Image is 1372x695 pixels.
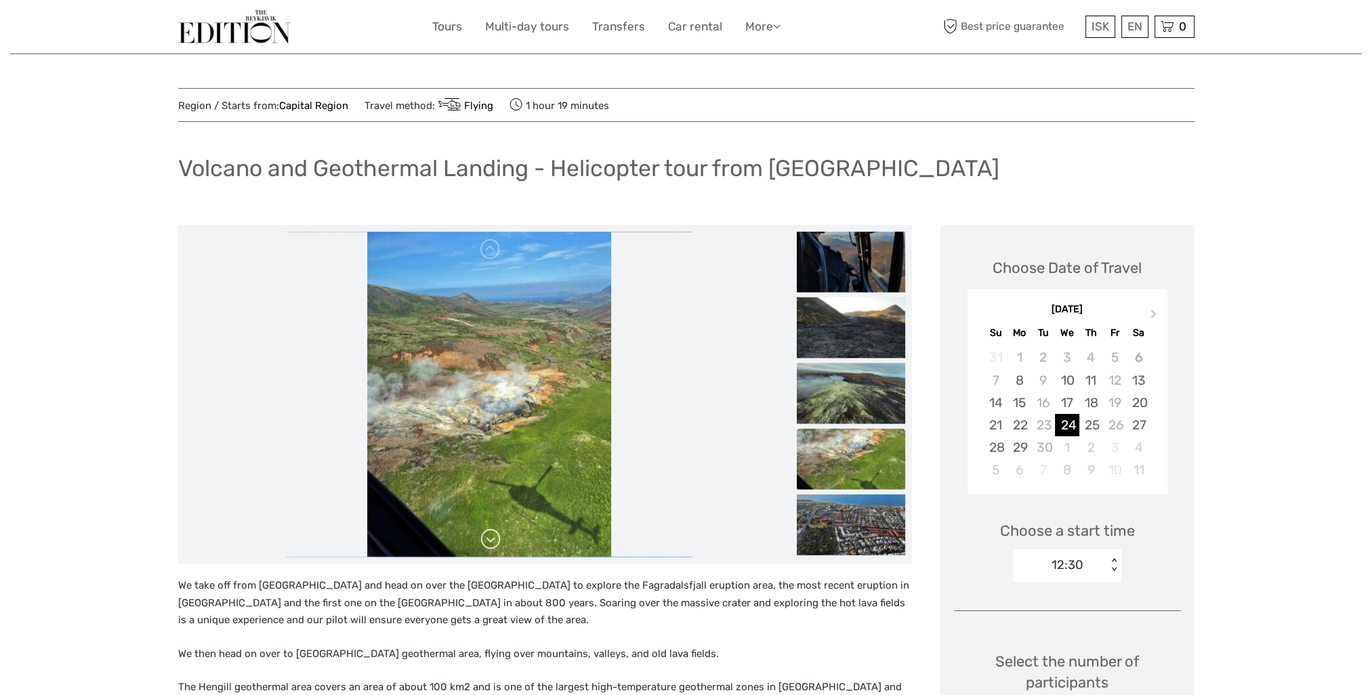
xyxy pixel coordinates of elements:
div: Not available Sunday, September 7th, 2025 [984,369,1007,392]
span: ISK [1092,20,1109,33]
div: Choose Thursday, October 9th, 2025 [1079,459,1103,481]
div: < > [1108,558,1120,572]
div: Choose Saturday, September 20th, 2025 [1127,392,1150,414]
div: Not available Friday, September 5th, 2025 [1103,346,1127,368]
img: 3ddf21cb0a9945e184b8d6abf080806f_slider_thumbnail.jpeg [797,429,905,490]
div: Choose Sunday, September 21st, 2025 [984,414,1007,436]
a: More [745,17,781,37]
div: 12:30 [1052,556,1083,574]
div: Fr [1103,324,1127,342]
p: We take off from [GEOGRAPHIC_DATA] and head on over the [GEOGRAPHIC_DATA] to explore the Fagradal... [178,577,912,629]
p: We're away right now. Please check back later! [19,24,153,35]
div: Not available Tuesday, September 2nd, 2025 [1031,346,1055,368]
button: Open LiveChat chat widget [156,21,172,37]
div: Choose Thursday, October 2nd, 2025 [1079,436,1103,459]
div: [DATE] [968,303,1167,317]
span: 1 hour 19 minutes [510,96,609,114]
div: Not available Friday, October 3rd, 2025 [1103,436,1127,459]
div: Choose Monday, October 6th, 2025 [1007,459,1031,481]
div: Not available Friday, September 26th, 2025 [1103,414,1127,436]
a: Flying [435,100,494,112]
div: Not available Tuesday, September 30th, 2025 [1031,436,1055,459]
div: Not available Tuesday, September 9th, 2025 [1031,369,1055,392]
div: Choose Monday, September 8th, 2025 [1007,369,1031,392]
a: Car rental [668,17,722,37]
div: Not available Friday, September 19th, 2025 [1103,392,1127,414]
div: Choose Wednesday, October 8th, 2025 [1055,459,1079,481]
div: Not available Tuesday, October 7th, 2025 [1031,459,1055,481]
span: 0 [1177,20,1188,33]
div: Choose Wednesday, September 24th, 2025 [1055,414,1079,436]
a: Multi-day tours [485,17,569,37]
span: Region / Starts from: [178,99,348,113]
div: Choose Thursday, September 25th, 2025 [1079,414,1103,436]
p: We then head on over to [GEOGRAPHIC_DATA] geothermal area, flying over mountains, valleys, and ol... [178,646,912,663]
span: Best price guarantee [940,16,1082,38]
div: Choose Sunday, September 28th, 2025 [984,436,1007,459]
div: Choose Wednesday, September 10th, 2025 [1055,369,1079,392]
div: EN [1121,16,1148,38]
div: Th [1079,324,1103,342]
img: 3ddf21cb0a9945e184b8d6abf080806f_main_slider.jpeg [367,232,611,557]
div: Sa [1127,324,1150,342]
div: Choose Saturday, October 4th, 2025 [1127,436,1150,459]
h1: Volcano and Geothermal Landing - Helicopter tour from [GEOGRAPHIC_DATA] [178,154,999,182]
div: Not available Wednesday, September 3rd, 2025 [1055,346,1079,368]
div: Choose Saturday, September 13th, 2025 [1127,369,1150,392]
div: Tu [1031,324,1055,342]
div: Not available Friday, September 12th, 2025 [1103,369,1127,392]
div: Mo [1007,324,1031,342]
a: Transfers [592,17,645,37]
div: month 2025-09 [972,346,1163,481]
img: 15d2daa36eac48deb8f7c7c5c3075670_slider_thumbnail.jpeg [797,363,905,424]
span: Choose a start time [1000,520,1135,541]
img: d5af7d3767b94ea5a52bef66d3d07009_slider_thumbnail.jpeg [797,494,905,555]
div: Choose Thursday, September 11th, 2025 [1079,369,1103,392]
div: Choose Saturday, October 11th, 2025 [1127,459,1150,481]
div: Choose Thursday, September 18th, 2025 [1079,392,1103,414]
div: Choose Wednesday, September 17th, 2025 [1055,392,1079,414]
a: Capital Region [279,100,348,112]
img: The Reykjavík Edition [178,10,291,43]
div: Not available Sunday, August 31st, 2025 [984,346,1007,368]
div: Not available Friday, October 10th, 2025 [1103,459,1127,481]
a: Tours [432,17,462,37]
div: Not available Tuesday, September 16th, 2025 [1031,392,1055,414]
button: Next Month [1144,306,1166,328]
div: Choose Sunday, September 14th, 2025 [984,392,1007,414]
span: Travel method: [365,96,494,114]
div: Choose Date of Travel [993,257,1142,278]
div: Not available Thursday, September 4th, 2025 [1079,346,1103,368]
div: Not available Saturday, September 6th, 2025 [1127,346,1150,368]
div: Choose Sunday, October 5th, 2025 [984,459,1007,481]
img: deb62364d9af4dbba1f8c2ecc7562d5f_slider_thumbnail.jpeg [797,297,905,358]
div: Choose Monday, September 29th, 2025 [1007,436,1031,459]
div: Su [984,324,1007,342]
div: Choose Wednesday, October 1st, 2025 [1055,436,1079,459]
div: Choose Saturday, September 27th, 2025 [1127,414,1150,436]
div: We [1055,324,1079,342]
div: Not available Monday, September 1st, 2025 [1007,346,1031,368]
div: Not available Tuesday, September 23rd, 2025 [1031,414,1055,436]
div: Choose Monday, September 15th, 2025 [1007,392,1031,414]
img: e9e31ae64ddc4291ad41add609ca0aca_slider_thumbnail.jpeg [797,232,905,293]
div: Choose Monday, September 22nd, 2025 [1007,414,1031,436]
